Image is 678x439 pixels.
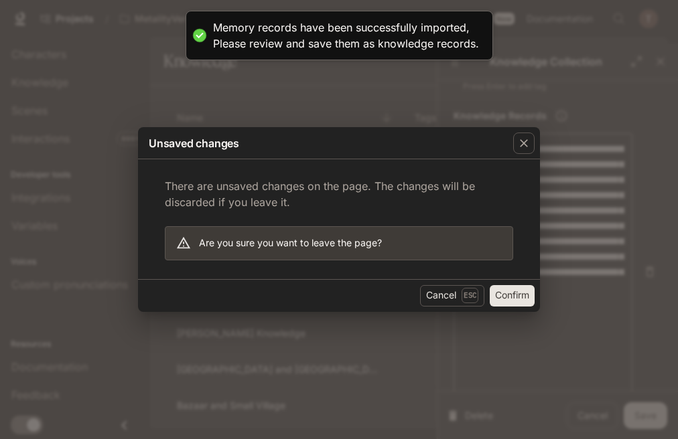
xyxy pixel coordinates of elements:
[165,178,513,210] p: There are unsaved changes on the page. The changes will be discarded if you leave it.
[149,135,239,151] p: Unsaved changes
[420,285,484,306] button: CancelEsc
[199,231,382,255] div: Are you sure you want to leave the page?
[462,288,478,302] p: Esc
[490,285,535,306] button: Confirm
[213,19,479,52] p: Memory records have been successfully imported, Please review and save them as knowledge records.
